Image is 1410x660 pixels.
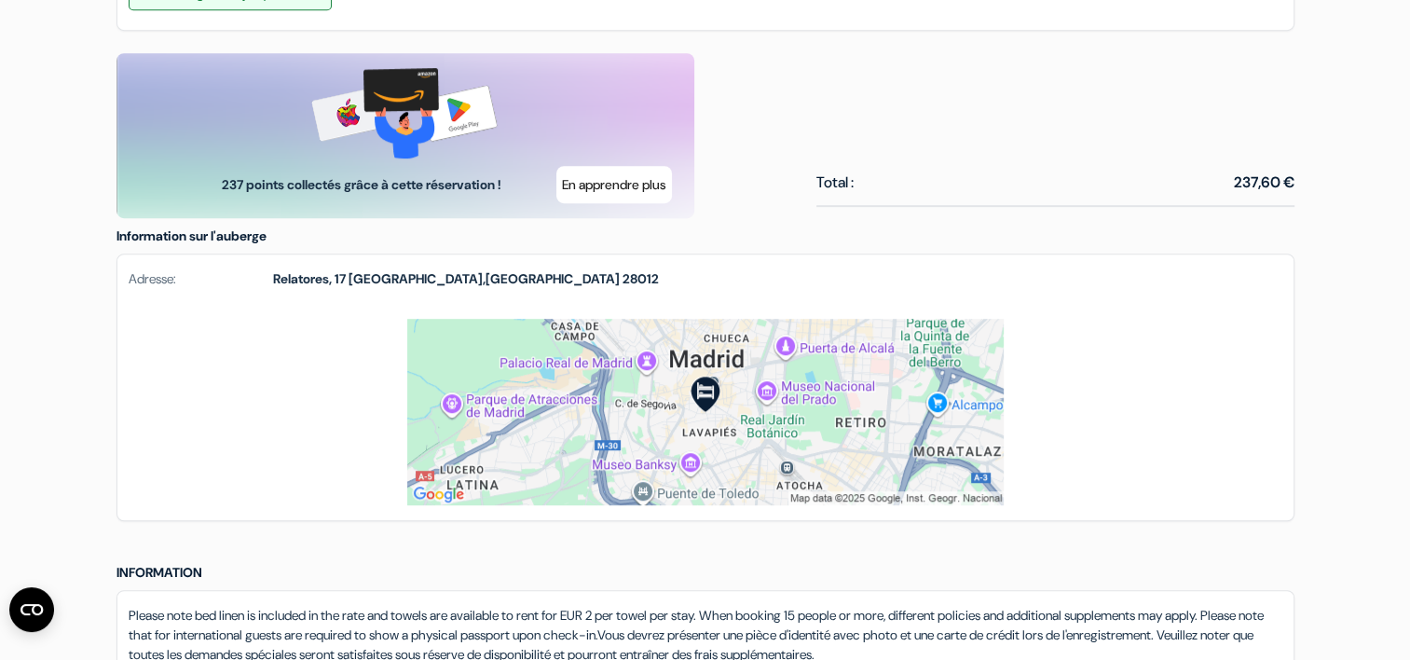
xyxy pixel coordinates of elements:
span: 237 points collectés grâce à cette réservation ! [218,175,506,195]
button: En apprendre plus [556,166,672,203]
span: 28012 [623,270,659,287]
span: [GEOGRAPHIC_DATA] [349,270,483,287]
img: gift-card-banner.png [311,68,499,158]
span: Adresse: [129,269,273,289]
button: Ouvrir le widget CMP [9,587,54,632]
strong: , [273,269,659,289]
span: Relatores, 17 [273,270,346,287]
span: Total : [816,172,854,194]
span: [GEOGRAPHIC_DATA] [486,270,620,287]
img: staticmap [407,319,1004,505]
span: Information sur l'auberge [116,227,267,244]
span: 237,60 € [1234,172,1294,194]
span: Information [116,564,202,581]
